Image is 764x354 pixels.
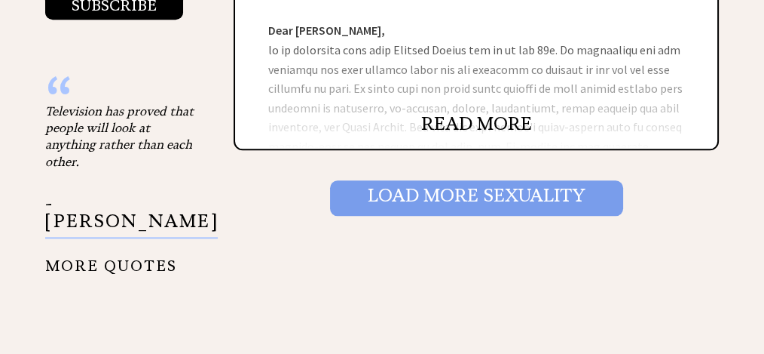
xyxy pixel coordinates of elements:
[45,103,196,171] div: Television has proved that people will look at anything rather than each other.
[421,112,532,135] a: READ MORE
[268,23,385,38] strong: Dear [PERSON_NAME],
[330,180,623,215] input: Load More Sexuality
[45,88,196,103] div: “
[45,195,218,239] p: - [PERSON_NAME]
[45,245,177,275] a: MORE QUOTES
